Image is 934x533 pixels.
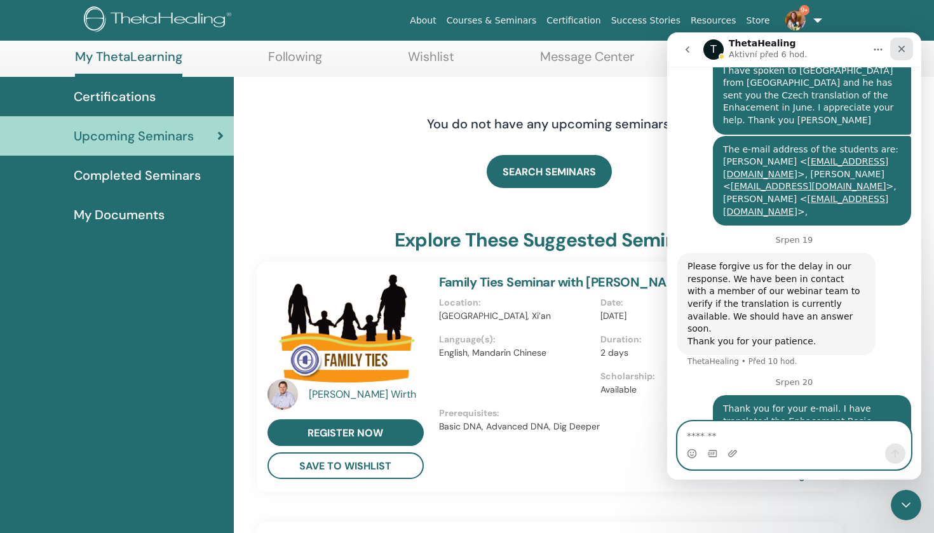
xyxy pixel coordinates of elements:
[267,379,298,410] img: default.jpg
[267,419,424,446] a: register now
[606,9,686,32] a: Success Stories
[891,490,921,520] iframe: Intercom live chat
[349,116,750,132] h4: You do not have any upcoming seminars.
[600,296,754,309] p: Date :
[218,411,238,431] button: Odeslat zprávu…
[75,49,182,77] a: My ThetaLearning
[56,370,234,445] div: Thank you for your e-mail. I have translated the Enhacement Basic Planes I . If you do not have i...
[686,9,741,32] a: Resources
[439,309,593,323] p: [GEOGRAPHIC_DATA], Xi’an
[405,9,441,32] a: About
[439,274,690,290] a: Family Ties Seminar with [PERSON_NAME]
[74,205,165,224] span: My Documents
[267,274,424,383] img: Family Ties Seminar
[600,383,754,396] p: Available
[439,420,762,433] p: Basic DNA, Advanced DNA, Dig Deeper
[667,32,921,480] iframe: Intercom live chat
[600,309,754,323] p: [DATE]
[741,9,775,32] a: Store
[439,346,593,360] p: English, Mandarin Chinese
[20,416,30,426] button: Výběr emotikonu
[439,407,762,420] p: Prerequisites :
[74,126,194,145] span: Upcoming Seminars
[60,416,71,426] button: Načíst přílohu
[600,370,754,383] p: Scholarship :
[84,6,236,35] img: logo.png
[540,49,634,74] a: Message Center
[487,155,612,188] a: SEARCH SEMINARS
[600,346,754,360] p: 2 days
[74,87,156,106] span: Certifications
[600,333,754,346] p: Duration :
[74,166,201,185] span: Completed Seminars
[799,5,809,15] span: 9+
[267,452,424,479] button: save to wishlist
[439,296,593,309] p: Location :
[309,387,426,402] a: [PERSON_NAME] Wirth
[395,229,704,252] h3: explore these suggested seminars
[442,9,542,32] a: Courses & Seminars
[408,49,454,74] a: Wishlist
[11,389,243,411] textarea: Zpráva…
[268,49,322,74] a: Following
[10,363,244,468] div: Martina říká…
[541,9,606,32] a: Certification
[308,426,383,440] span: register now
[46,363,244,453] div: Thank you for your e-mail. I have translated the Enhacement Basic Planes I . If you do not have i...
[503,165,596,179] span: SEARCH SEMINARS
[40,416,50,426] button: Výběr Gif
[785,10,806,30] img: default.jpg
[439,333,593,346] p: Language(s) :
